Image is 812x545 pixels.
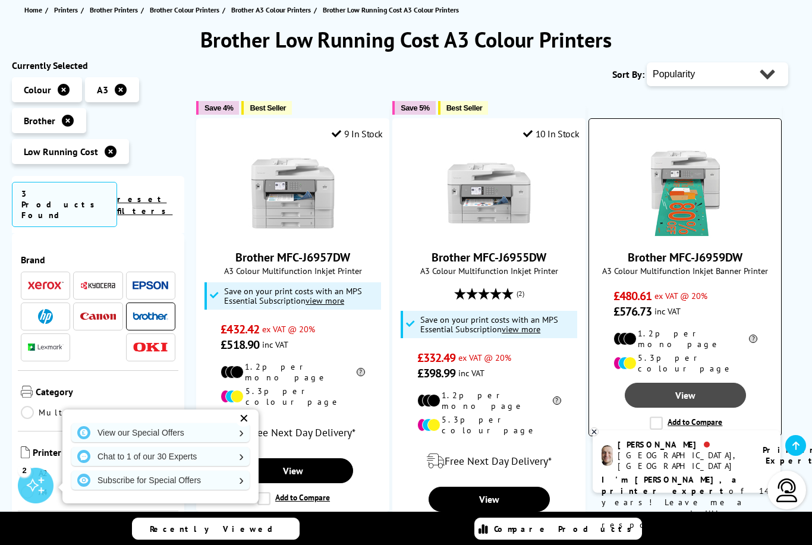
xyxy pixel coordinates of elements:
img: Kyocera [80,281,116,290]
span: Category [36,386,175,400]
span: £332.49 [417,350,456,366]
div: 2 [18,464,31,477]
u: view more [502,323,540,335]
button: Best Seller [438,101,489,115]
span: £398.99 [417,366,456,381]
a: Chat to 1 of our 30 Experts [71,447,250,466]
button: Best Seller [241,101,292,115]
li: 1.2p per mono page [417,390,561,411]
h1: Brother Low Running Cost A3 Colour Printers [12,26,800,53]
div: [PERSON_NAME] [618,439,748,450]
li: 1.2p per mono page [221,361,364,383]
span: ex VAT @ 20% [262,323,315,335]
a: Xerox [28,278,64,293]
a: Epson [133,278,168,293]
a: Brother MFC-J6955DW [445,228,534,240]
button: Save 5% [392,101,435,115]
li: 5.3p per colour page [417,414,561,436]
span: (2) [517,282,524,305]
a: View [429,487,550,512]
a: Brother MFC-J6959DW [628,250,742,265]
img: HP [38,309,53,324]
div: [GEOGRAPHIC_DATA], [GEOGRAPHIC_DATA] [618,450,748,471]
a: Compare Products [474,518,642,540]
img: Printer Size [21,446,30,458]
span: A3 Colour Multifunction Inkjet Printer [399,265,579,276]
span: Best Seller [250,103,286,112]
span: Brother Low Running Cost A3 Colour Printers [323,5,459,14]
span: inc VAT [262,339,288,350]
img: Canon [80,313,116,320]
span: Save on your print costs with an MPS Essential Subscription [420,314,558,335]
a: Multifunction [21,406,150,419]
a: Home [24,4,45,16]
span: Brother A3 Colour Printers [231,4,311,16]
span: A3 [97,84,108,96]
a: A2 [21,467,98,480]
span: Printers [54,4,78,16]
span: £432.42 [221,322,259,337]
img: Xerox [28,281,64,289]
a: View [625,383,746,408]
img: ashley-livechat.png [602,445,613,466]
a: Brother Colour Printers [150,4,222,16]
span: Save 4% [204,103,233,112]
img: Brother MFC-J6955DW [445,149,534,238]
span: £518.90 [221,337,259,352]
a: reset filters [117,194,172,216]
img: Epson [133,281,168,290]
a: OKI [133,340,168,355]
img: user-headset-light.svg [775,478,799,502]
label: Add to Compare [650,417,722,430]
span: Recently Viewed [150,524,285,534]
li: 1.2p per mono page [613,328,757,349]
a: Brother Printers [90,4,141,16]
span: ex VAT @ 20% [654,290,707,301]
a: Printers [54,4,81,16]
a: Brother MFC-J6957DW [248,228,338,240]
img: Brother MFC-J6959DW [641,149,730,238]
span: Sort By: [612,68,644,80]
a: Subscribe for Special Offers [71,471,250,490]
a: Brother MFC-J6957DW [235,250,350,265]
span: Compare Products [494,524,638,534]
div: ✕ [235,410,252,427]
a: Recently Viewed [132,518,300,540]
a: Kyocera [80,278,116,293]
a: Lexmark [28,340,64,355]
span: 3 Products Found [12,182,117,227]
span: inc VAT [654,305,681,317]
img: Lexmark [28,344,64,351]
div: 10 In Stock [523,128,579,140]
span: Save 5% [401,103,429,112]
span: Brother Printers [90,4,138,16]
div: 9 In Stock [332,128,383,140]
span: £576.73 [613,304,652,319]
a: Brother MFC-J6955DW [432,250,546,265]
span: ex VAT @ 20% [458,352,511,363]
label: Add to Compare [257,492,330,505]
img: Brother MFC-J6957DW [248,149,338,238]
span: Low Running Cost [24,146,98,157]
b: I'm [PERSON_NAME], a printer expert [602,474,740,496]
a: A4 [21,486,98,499]
a: Brother MFC-J6959DW [641,228,730,240]
div: modal_delivery [399,445,579,478]
span: £480.61 [613,288,652,304]
li: 5.3p per colour page [221,386,364,407]
span: Colour [24,84,51,96]
span: Brand [21,254,175,266]
a: HP [28,309,64,324]
span: Save on your print costs with an MPS Essential Subscription [224,285,362,306]
a: View [232,458,354,483]
button: Save 4% [196,101,239,115]
a: Canon [80,309,116,324]
img: Category [21,386,33,398]
span: inc VAT [458,367,484,379]
img: Brother [133,312,168,320]
u: view more [306,295,344,306]
span: Printer Size [33,446,175,461]
p: of 14 years! Leave me a message and I'll respond ASAP [602,474,772,531]
span: A3 Colour Multifunction Inkjet Banner Printer [595,265,775,276]
span: Brother [24,115,55,127]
